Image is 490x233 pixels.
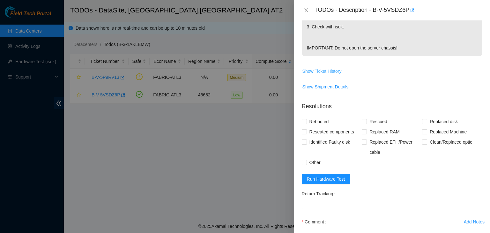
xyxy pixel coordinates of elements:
span: Rescued [367,117,390,127]
span: Other [307,157,323,168]
span: Show Shipment Details [302,83,349,90]
span: Replaced RAM [367,127,402,137]
button: Add Notes [464,217,485,227]
span: Replaced ETH/Power cable [367,137,422,157]
input: Return Tracking [302,199,482,209]
span: Run Hardware Test [307,176,345,183]
span: Show Ticket History [302,68,342,75]
span: Rebooted [307,117,331,127]
div: TODOs - Description - B-V-5VSDZ6P [315,5,482,15]
div: Add Notes [464,220,485,224]
button: Close [302,7,311,13]
span: Replaced disk [427,117,460,127]
button: Show Ticket History [302,66,342,76]
p: Resolutions [302,97,482,111]
span: Identified Faulty disk [307,137,353,147]
button: Show Shipment Details [302,82,349,92]
span: Clean/Replaced optic [427,137,475,147]
span: close [304,8,309,13]
label: Comment [302,217,329,227]
button: Run Hardware Test [302,174,350,184]
span: Reseated components [307,127,357,137]
label: Return Tracking [302,189,338,199]
span: Replaced Machine [427,127,469,137]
